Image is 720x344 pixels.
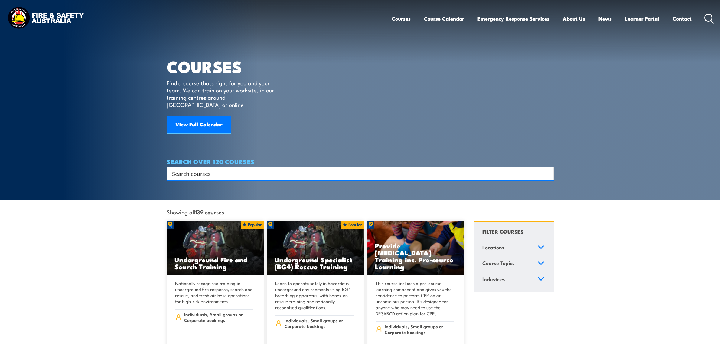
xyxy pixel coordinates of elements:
span: Locations [482,243,504,252]
span: Individuals, Small groups or Corporate bookings [385,323,454,335]
h3: Underground Specialist (BG4) Rescue Training [275,256,356,270]
a: Course Topics [480,256,547,272]
a: Emergency Response Services [477,11,549,27]
input: Search input [172,169,540,178]
h1: COURSES [167,59,283,73]
h3: Underground Fire and Search Training [174,256,256,270]
img: Underground mine rescue [267,221,364,275]
a: Courses [392,11,411,27]
a: Provide [MEDICAL_DATA] Training inc. Pre-course Learning [367,221,464,275]
img: Low Voltage Rescue and Provide CPR [367,221,464,275]
a: Locations [480,240,547,256]
h4: FILTER COURSES [482,227,523,235]
span: Industries [482,275,506,283]
img: Underground mine rescue [167,221,264,275]
strong: 139 courses [195,208,224,216]
a: Course Calendar [424,11,464,27]
a: Underground Fire and Search Training [167,221,264,275]
span: Showing all [167,209,224,215]
a: View Full Calendar [167,116,231,134]
form: Search form [173,169,542,178]
a: About Us [563,11,585,27]
span: Course Topics [482,259,515,267]
a: Industries [480,272,547,288]
a: News [598,11,612,27]
span: Individuals, Small groups or Corporate bookings [184,311,253,323]
p: Nationally recognised training in underground fire response, search and rescue, and fresh air bas... [175,280,254,304]
a: Learner Portal [625,11,659,27]
a: Contact [673,11,692,27]
p: Learn to operate safely in hazardous underground environments using BG4 breathing apparatus, with... [275,280,354,310]
a: Underground Specialist (BG4) Rescue Training [267,221,364,275]
h4: SEARCH OVER 120 COURSES [167,158,554,165]
span: Individuals, Small groups or Corporate bookings [285,317,354,329]
p: Find a course thats right for you and your team. We can train on your worksite, in our training c... [167,79,277,108]
p: This course includes a pre-course learning component and gives you the confidence to perform CPR ... [376,280,454,316]
h3: Provide [MEDICAL_DATA] Training inc. Pre-course Learning [375,242,457,270]
button: Search magnifier button [543,169,552,178]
